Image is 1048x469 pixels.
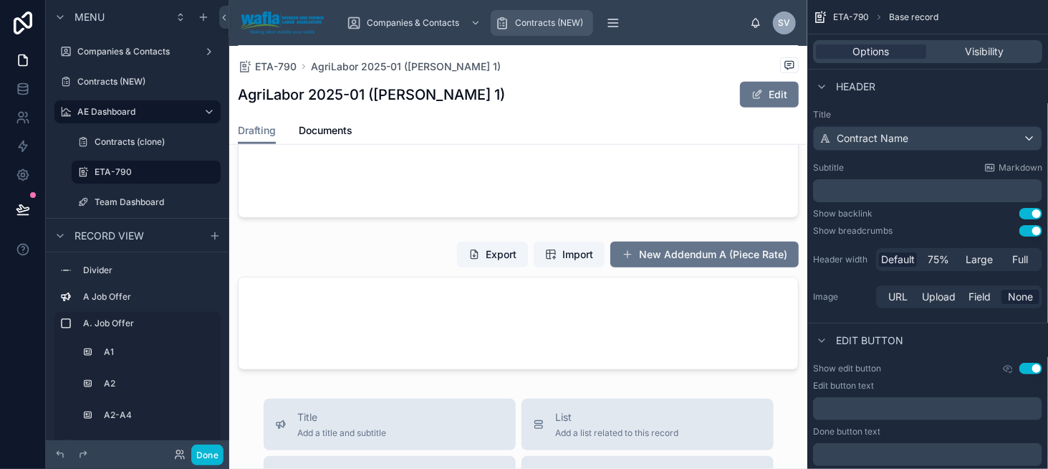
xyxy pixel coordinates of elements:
label: Contracts (NEW) [77,76,218,87]
a: Companies & Contacts [54,40,221,63]
label: ETA-790 [95,166,212,178]
img: App logo [241,11,324,34]
label: AE Dashboard [77,106,192,118]
div: scrollable content [813,443,1042,466]
a: ETA-790 [72,161,221,184]
span: URL [888,290,908,304]
span: Record view [74,229,144,243]
span: Edit button [836,333,903,348]
span: Drafting [238,123,276,138]
span: Companies & Contacts [367,17,459,29]
label: Contracts (clone) [95,136,218,148]
a: Team Dashboard [72,191,221,214]
div: Show backlink [813,208,872,219]
a: AE Dashboard [54,100,221,123]
label: Subtitle [813,162,844,174]
button: Done [191,445,223,465]
div: scrollable content [335,7,750,39]
label: Title [813,109,1042,120]
label: Companies & Contacts [77,46,198,57]
span: Contract Name [837,131,908,146]
button: Contract Name [813,126,1042,151]
h1: AgriLabor 2025-01 ([PERSON_NAME] 1) [238,85,505,105]
label: A1 [104,346,212,358]
a: Companies & Contacts [342,10,488,36]
span: Default [881,252,915,267]
div: Show breadcrumbs [813,225,893,237]
a: AgriLabor 2025-01 ([PERSON_NAME] 1) [311,60,501,74]
a: Documents [299,118,352,146]
span: Base record [889,11,938,23]
a: Markdown [984,162,1042,174]
span: Add a title and subtitle [298,427,387,439]
label: Image [813,291,870,303]
div: scrollable content [813,179,1042,202]
span: Field [968,290,991,304]
span: ETA-790 [255,60,297,74]
span: None [1008,290,1033,304]
label: Divider [83,265,215,276]
label: A. Job Offer [83,318,215,329]
span: SV [779,17,791,29]
span: List [556,410,679,425]
a: Contracts (NEW) [54,70,221,93]
button: Edit [740,82,799,108]
button: TitleAdd a title and subtitle [264,399,516,450]
span: Options [853,44,890,59]
span: Full [1013,252,1029,267]
label: Header width [813,254,870,265]
span: Header [836,80,875,94]
div: scrollable content [46,252,229,440]
label: Show edit button [813,363,881,374]
a: Contracts (clone) [72,131,221,153]
a: Drafting [238,118,276,145]
a: ETA-790 [238,60,297,74]
a: Contracts (NEW) [491,10,593,36]
label: A2-A4 [104,409,212,421]
span: Visibility [965,44,1004,59]
button: ListAdd a list related to this record [521,399,774,450]
span: Menu [74,10,105,24]
span: Markdown [999,162,1042,174]
span: Documents [299,123,352,138]
label: Done button text [813,426,880,437]
span: ETA-790 [833,11,869,23]
label: A2 [104,378,212,389]
span: Large [966,252,994,267]
label: Edit button text [813,380,874,392]
div: scrollable content [813,397,1042,420]
span: 75% [928,252,950,267]
span: Add a list related to this record [556,427,679,439]
label: A Job Offer [83,291,215,303]
span: Contracts (NEW) [515,17,583,29]
span: Upload [922,290,956,304]
span: Title [298,410,387,425]
label: Team Dashboard [95,196,218,208]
